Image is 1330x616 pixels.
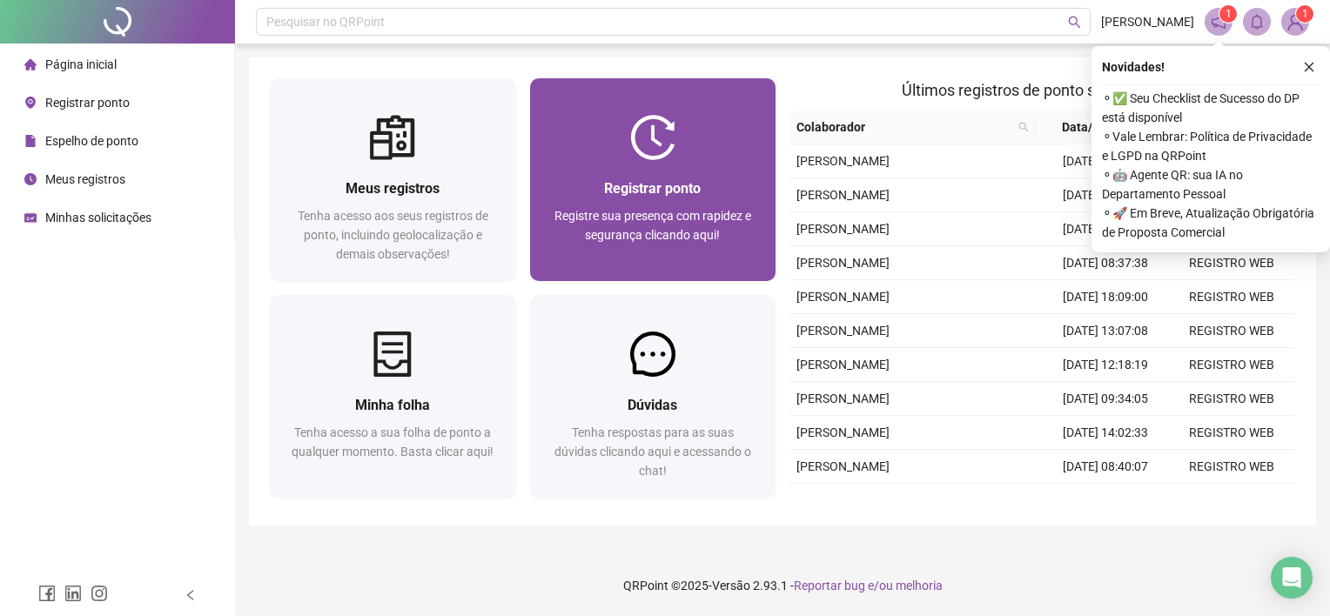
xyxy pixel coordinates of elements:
span: [PERSON_NAME] [796,256,890,270]
span: Página inicial [45,57,117,71]
td: REGISTRO WEB [1169,246,1295,280]
span: ⚬ ✅ Seu Checklist de Sucesso do DP está disponível [1102,89,1320,127]
span: Últimos registros de ponto sincronizados [902,81,1183,99]
span: Dúvidas [628,397,677,413]
span: Registre sua presença com rapidez e segurança clicando aqui! [554,209,751,242]
td: [DATE] 13:21:07 [1043,178,1169,212]
span: [PERSON_NAME] [1101,12,1194,31]
span: [PERSON_NAME] [796,290,890,304]
span: Minha folha [355,397,430,413]
img: 89612 [1282,9,1308,35]
span: [PERSON_NAME] [796,358,890,372]
span: search [1068,16,1081,29]
span: Tenha acesso aos seus registros de ponto, incluindo geolocalização e demais observações! [298,209,488,261]
span: environment [24,97,37,109]
span: facebook [38,585,56,602]
span: Meus registros [346,180,440,197]
span: Versão [712,579,750,593]
td: [DATE] 17:16:15 [1043,144,1169,178]
td: REGISTRO WEB [1169,450,1295,484]
span: [PERSON_NAME] [796,459,890,473]
span: search [1015,114,1032,140]
td: REGISTRO WEB [1169,484,1295,518]
span: [PERSON_NAME] [796,392,890,405]
span: bell [1249,14,1265,30]
span: [PERSON_NAME] [796,188,890,202]
span: Novidades ! [1102,57,1165,77]
span: linkedin [64,585,82,602]
span: instagram [91,585,108,602]
td: REGISTRO WEB [1169,348,1295,382]
span: Meus registros [45,172,125,186]
td: REGISTRO WEB [1169,280,1295,314]
span: Reportar bug e/ou melhoria [794,579,943,593]
span: close [1303,61,1315,73]
td: [DATE] 12:22:00 [1043,212,1169,246]
div: Open Intercom Messenger [1271,557,1313,599]
a: DúvidasTenha respostas para as suas dúvidas clicando aqui e acessando o chat! [530,295,776,498]
span: Espelho de ponto [45,134,138,148]
span: clock-circle [24,173,37,185]
span: Data/Hora [1043,117,1138,137]
a: Registrar pontoRegistre sua presença com rapidez e segurança clicando aqui! [530,78,776,281]
span: ⚬ 🤖 Agente QR: sua IA no Departamento Pessoal [1102,165,1320,204]
td: [DATE] 18:09:00 [1043,280,1169,314]
sup: Atualize o seu contato no menu Meus Dados [1296,5,1313,23]
footer: QRPoint © 2025 - 2.93.1 - [235,555,1330,616]
span: Registrar ponto [45,96,130,110]
th: Data/Hora [1036,110,1159,144]
td: [DATE] 13:07:08 [1043,314,1169,348]
span: [PERSON_NAME] [796,154,890,168]
span: 1 [1302,8,1308,20]
span: ⚬ Vale Lembrar: Política de Privacidade e LGPD na QRPoint [1102,127,1320,165]
td: REGISTRO WEB [1169,382,1295,416]
td: [DATE] 08:40:07 [1043,450,1169,484]
span: home [24,58,37,70]
span: left [185,589,197,601]
span: [PERSON_NAME] [796,222,890,236]
span: ⚬ 🚀 Em Breve, Atualização Obrigatória de Proposta Comercial [1102,204,1320,242]
td: REGISTRO WEB [1169,314,1295,348]
span: Tenha respostas para as suas dúvidas clicando aqui e acessando o chat! [554,425,751,478]
span: [PERSON_NAME] [796,425,890,439]
span: notification [1211,14,1226,30]
span: Tenha acesso a sua folha de ponto a qualquer momento. Basta clicar aqui! [292,425,494,459]
a: Meus registrosTenha acesso aos seus registros de ponto, incluindo geolocalização e demais observa... [270,78,516,281]
span: Registrar ponto [604,180,701,197]
td: [DATE] 14:02:33 [1043,416,1169,450]
sup: 1 [1219,5,1237,23]
span: Colaborador [796,117,1011,137]
td: REGISTRO WEB [1169,416,1295,450]
a: Minha folhaTenha acesso a sua folha de ponto a qualquer momento. Basta clicar aqui! [270,295,516,498]
span: schedule [24,211,37,224]
td: [DATE] 09:34:05 [1043,382,1169,416]
span: Minhas solicitações [45,211,151,224]
td: [DATE] 12:18:19 [1043,348,1169,382]
span: [PERSON_NAME] [796,324,890,338]
td: [DATE] 08:37:38 [1043,246,1169,280]
span: 1 [1226,8,1232,20]
span: file [24,135,37,147]
span: search [1018,122,1029,132]
td: [DATE] 17:15:58 [1043,484,1169,518]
